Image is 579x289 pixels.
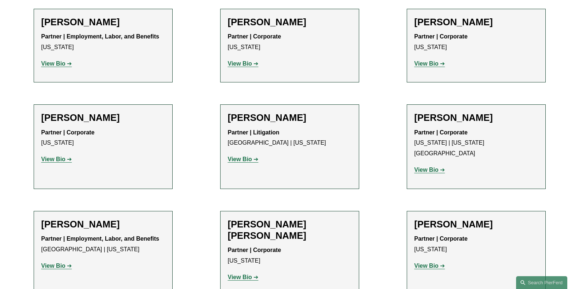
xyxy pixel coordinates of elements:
[414,60,439,67] strong: View Bio
[41,32,165,53] p: [US_STATE]
[414,167,445,173] a: View Bio
[228,16,351,28] h2: [PERSON_NAME]
[228,219,351,241] h2: [PERSON_NAME] [PERSON_NAME]
[414,32,538,53] p: [US_STATE]
[41,156,65,162] strong: View Bio
[41,219,165,230] h2: [PERSON_NAME]
[228,112,351,123] h2: [PERSON_NAME]
[41,127,165,149] p: [US_STATE]
[414,263,439,269] strong: View Bio
[414,33,468,40] strong: Partner | Corporate
[414,167,439,173] strong: View Bio
[228,60,259,67] a: View Bio
[228,32,351,53] p: [US_STATE]
[41,112,165,123] h2: [PERSON_NAME]
[41,156,72,162] a: View Bio
[414,219,538,230] h2: [PERSON_NAME]
[414,16,538,28] h2: [PERSON_NAME]
[516,276,567,289] a: Search this site
[41,263,72,269] a: View Bio
[41,33,159,40] strong: Partner | Employment, Labor, and Benefits
[414,236,468,242] strong: Partner | Corporate
[228,274,259,280] a: View Bio
[41,236,159,242] strong: Partner | Employment, Labor, and Benefits
[228,156,252,162] strong: View Bio
[228,33,281,40] strong: Partner | Corporate
[41,16,165,28] h2: [PERSON_NAME]
[41,60,65,67] strong: View Bio
[228,156,259,162] a: View Bio
[41,60,72,67] a: View Bio
[228,247,281,253] strong: Partner | Corporate
[414,127,538,159] p: [US_STATE] | [US_STATE][GEOGRAPHIC_DATA]
[414,60,445,67] a: View Bio
[41,263,65,269] strong: View Bio
[228,274,252,280] strong: View Bio
[228,127,351,149] p: [GEOGRAPHIC_DATA] | [US_STATE]
[41,234,165,255] p: [GEOGRAPHIC_DATA] | [US_STATE]
[228,129,279,136] strong: Partner | Litigation
[414,234,538,255] p: [US_STATE]
[41,129,95,136] strong: Partner | Corporate
[414,263,445,269] a: View Bio
[228,245,351,266] p: [US_STATE]
[414,112,538,123] h2: [PERSON_NAME]
[414,129,468,136] strong: Partner | Corporate
[228,60,252,67] strong: View Bio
